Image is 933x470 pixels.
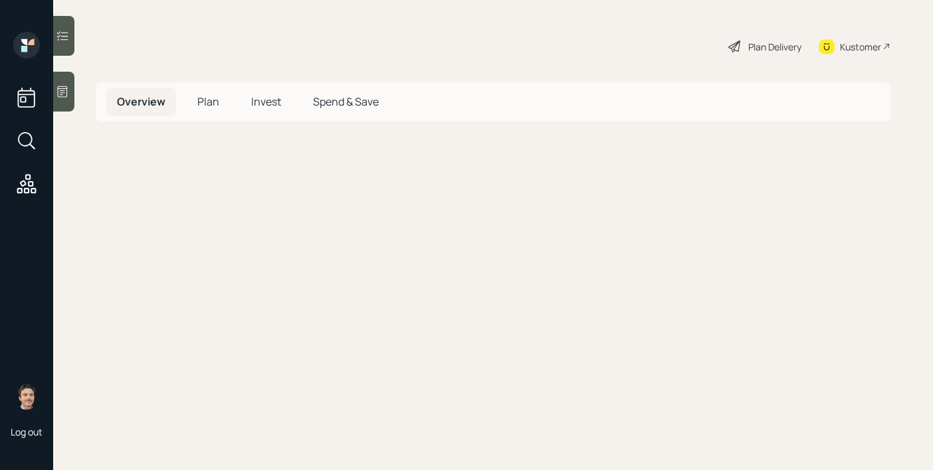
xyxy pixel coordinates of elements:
[840,40,881,54] div: Kustomer
[197,94,219,109] span: Plan
[13,383,40,410] img: robby-grisanti-headshot.png
[11,426,43,438] div: Log out
[251,94,281,109] span: Invest
[748,40,801,54] div: Plan Delivery
[117,94,165,109] span: Overview
[313,94,379,109] span: Spend & Save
